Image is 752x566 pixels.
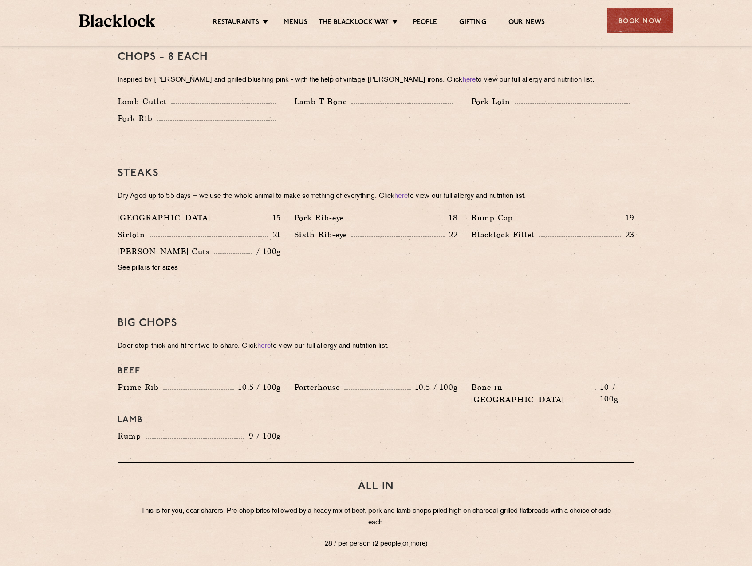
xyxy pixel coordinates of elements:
p: Dry Aged up to 55 days − we use the whole animal to make something of everything. Click to view o... [118,190,634,203]
a: The Blacklock Way [319,18,389,28]
p: 28 / per person (2 people or more) [136,538,616,550]
p: Pork Rib-eye [294,212,348,224]
h3: Big Chops [118,318,634,329]
p: Inspired by [PERSON_NAME] and grilled blushing pink - with the help of vintage [PERSON_NAME] iron... [118,74,634,86]
p: Door-stop-thick and fit for two-to-share. Click to view our full allergy and nutrition list. [118,340,634,353]
p: 23 [621,229,634,240]
p: See pillars for sizes [118,262,281,275]
a: Our News [508,18,545,28]
a: Restaurants [213,18,259,28]
a: People [413,18,437,28]
p: Lamb Cutlet [118,95,171,108]
p: 9 / 100g [244,430,281,442]
p: Rump Cap [471,212,517,224]
p: Rump [118,430,146,442]
a: Gifting [459,18,486,28]
h3: Chops - 8 each [118,51,634,63]
p: [GEOGRAPHIC_DATA] [118,212,215,224]
p: 19 [621,212,634,224]
p: This is for you, dear sharers. Pre-chop bites followed by a heady mix of beef, pork and lamb chop... [136,506,616,529]
h3: Steaks [118,168,634,179]
h4: Beef [118,366,634,377]
a: here [463,77,476,83]
p: Pork Rib [118,112,157,125]
div: Book Now [607,8,673,33]
p: Pork Loin [471,95,515,108]
img: BL_Textured_Logo-footer-cropped.svg [79,14,156,27]
a: Menus [283,18,307,28]
h3: All In [136,481,616,492]
p: 15 [268,212,281,224]
p: [PERSON_NAME] Cuts [118,245,214,258]
p: 10 / 100g [596,381,634,405]
p: 22 [445,229,458,240]
p: Sirloin [118,228,150,241]
p: Prime Rib [118,381,163,393]
p: Porterhouse [294,381,344,393]
a: here [394,193,408,200]
p: 10.5 / 100g [411,381,458,393]
p: 21 [268,229,281,240]
p: 18 [445,212,458,224]
p: / 100g [252,246,281,257]
h4: Lamb [118,415,634,425]
p: Sixth Rib-eye [294,228,351,241]
p: Bone in [GEOGRAPHIC_DATA] [471,381,595,406]
p: Blacklock Fillet [471,228,539,241]
p: 10.5 / 100g [234,381,281,393]
a: here [257,343,271,350]
p: Lamb T-Bone [294,95,351,108]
